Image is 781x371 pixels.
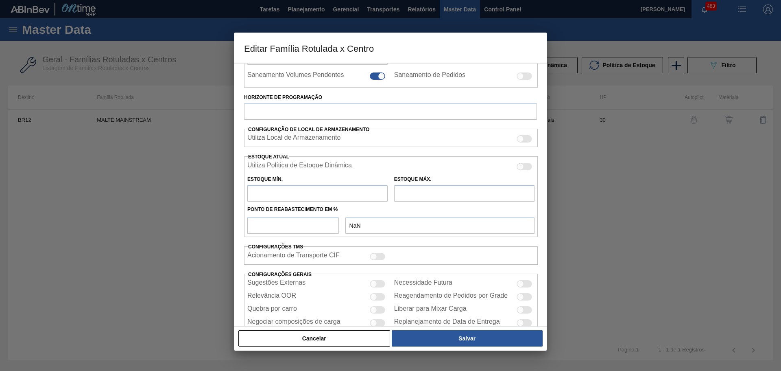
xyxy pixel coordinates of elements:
span: Configuração de Local de Armazenamento [248,127,369,132]
label: Saneamento de Pedidos [394,71,465,81]
label: Estoque Máx. [394,176,432,182]
label: Liberar para Mixar Carga [394,305,467,315]
label: Quando ativada, o sistema irá usar os estoques usando a Política de Estoque Dinâmica. [247,162,352,171]
button: Cancelar [238,330,390,347]
label: Reagendamento de Pedidos por Grade [394,292,508,302]
label: Ponto de Reabastecimento em % [247,206,338,212]
label: Acionamento de Transporte CIF [247,252,340,261]
label: Sugestões Externas [247,279,305,289]
label: Quando ativada, o sistema irá exibir os estoques de diferentes locais de armazenamento. [247,134,340,144]
label: Necessidade Futura [394,279,452,289]
label: Quebra por carro [247,305,297,315]
label: Relevância OOR [247,292,296,302]
label: Configurações TMS [248,244,303,250]
label: Replanejamento de Data de Entrega [394,318,500,328]
label: Negociar composições de carga [247,318,340,328]
label: Estoque Mín. [247,176,283,182]
button: Salvar [392,330,543,347]
h3: Editar Família Rotulada x Centro [234,33,547,64]
label: Estoque Atual [248,154,289,160]
label: Saneamento Volumes Pendentes [247,71,344,81]
label: Horizonte de Programação [244,92,537,103]
span: Configurações Gerais [248,272,312,277]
